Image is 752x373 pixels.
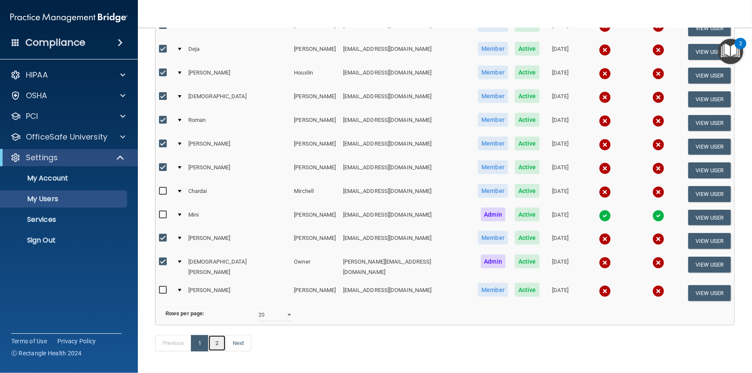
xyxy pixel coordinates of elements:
a: PCI [10,111,125,121]
img: cross.ca9f0e7f.svg [652,44,665,56]
span: Member [478,65,508,79]
td: [DATE] [543,253,578,281]
p: PCI [26,111,38,121]
td: [DATE] [543,206,578,230]
a: Privacy Policy [57,337,96,345]
span: Active [515,65,540,79]
button: View User [688,91,731,107]
img: cross.ca9f0e7f.svg [652,285,665,297]
td: [DATE] [543,159,578,182]
button: View User [688,285,731,301]
button: View User [688,162,731,178]
button: View User [688,68,731,84]
td: [DATE] [543,64,578,87]
img: cross.ca9f0e7f.svg [599,162,611,174]
button: View User [688,20,731,36]
td: [DATE] [543,40,578,64]
img: tick.e7d51cea.svg [652,210,665,222]
b: Rows per page: [165,310,204,317]
p: OfficeSafe University [26,132,107,142]
td: [PERSON_NAME] [290,281,339,305]
img: cross.ca9f0e7f.svg [652,139,665,151]
span: Member [478,89,508,103]
td: [PERSON_NAME] [185,64,290,87]
img: cross.ca9f0e7f.svg [652,68,665,80]
span: Member [478,283,508,297]
td: [PERSON_NAME] [290,87,339,111]
span: Admin [481,255,506,268]
td: [EMAIL_ADDRESS][DOMAIN_NAME] [340,16,475,40]
span: Member [478,42,508,56]
td: [EMAIL_ADDRESS][DOMAIN_NAME] [340,64,475,87]
td: [EMAIL_ADDRESS][DOMAIN_NAME] [340,182,475,206]
td: Owner [290,253,339,281]
img: cross.ca9f0e7f.svg [599,285,611,297]
img: cross.ca9f0e7f.svg [599,257,611,269]
a: 1 [191,335,209,351]
td: [EMAIL_ADDRESS][DOMAIN_NAME] [340,229,475,253]
td: [PERSON_NAME][EMAIL_ADDRESS][DOMAIN_NAME] [340,253,475,281]
td: [EMAIL_ADDRESS][DOMAIN_NAME] [340,111,475,135]
a: Previous [155,335,191,351]
td: [EMAIL_ADDRESS][DOMAIN_NAME] [340,87,475,111]
td: Deja [185,40,290,64]
span: Member [478,160,508,174]
td: [PERSON_NAME] [290,111,339,135]
span: Active [515,184,540,198]
td: [PERSON_NAME] [185,229,290,253]
td: [EMAIL_ADDRESS][DOMAIN_NAME] [340,159,475,182]
p: OSHA [26,90,47,101]
p: My Users [6,195,123,203]
img: cross.ca9f0e7f.svg [652,186,665,198]
img: cross.ca9f0e7f.svg [652,233,665,245]
td: [PERSON_NAME] [185,159,290,182]
td: [DATE] [543,182,578,206]
a: Next [225,335,251,351]
a: Settings [10,152,125,163]
img: tick.e7d51cea.svg [599,210,611,222]
td: [PERSON_NAME] [290,16,339,40]
td: [DATE] [543,229,578,253]
img: cross.ca9f0e7f.svg [652,257,665,269]
span: Ⓒ Rectangle Health 2024 [11,349,82,357]
td: [DATE] [543,87,578,111]
span: Member [478,113,508,127]
span: Member [478,231,508,245]
img: cross.ca9f0e7f.svg [599,139,611,151]
span: Member [478,184,508,198]
span: Active [515,137,540,150]
td: [EMAIL_ADDRESS][DOMAIN_NAME] [340,135,475,159]
img: cross.ca9f0e7f.svg [652,91,665,103]
h4: Compliance [25,37,85,49]
span: Active [515,160,540,174]
img: cross.ca9f0e7f.svg [599,44,611,56]
td: [EMAIL_ADDRESS][DOMAIN_NAME] [340,206,475,230]
p: HIPAA [26,70,48,80]
a: OfficeSafe University [10,132,125,142]
td: [EMAIL_ADDRESS][DOMAIN_NAME] [340,40,475,64]
img: cross.ca9f0e7f.svg [652,115,665,127]
td: [DATE] [543,281,578,305]
img: cross.ca9f0e7f.svg [599,233,611,245]
img: cross.ca9f0e7f.svg [599,68,611,80]
td: Chardai [185,182,290,206]
button: View User [688,186,731,202]
div: 2 [739,44,742,55]
iframe: Drift Widget Chat Controller [603,312,742,346]
a: 2 [208,335,226,351]
td: [DATE] [543,111,578,135]
p: My Account [6,174,123,183]
td: [PERSON_NAME] [290,135,339,159]
img: cross.ca9f0e7f.svg [652,162,665,174]
button: View User [688,139,731,155]
p: Settings [26,152,58,163]
span: Member [478,137,508,150]
a: HIPAA [10,70,125,80]
td: [PERSON_NAME] [290,229,339,253]
img: cross.ca9f0e7f.svg [599,115,611,127]
td: [DATE] [543,16,578,40]
td: [PERSON_NAME] [290,206,339,230]
td: [DATE] [543,135,578,159]
button: View User [688,257,731,273]
td: [DEMOGRAPHIC_DATA] [185,87,290,111]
